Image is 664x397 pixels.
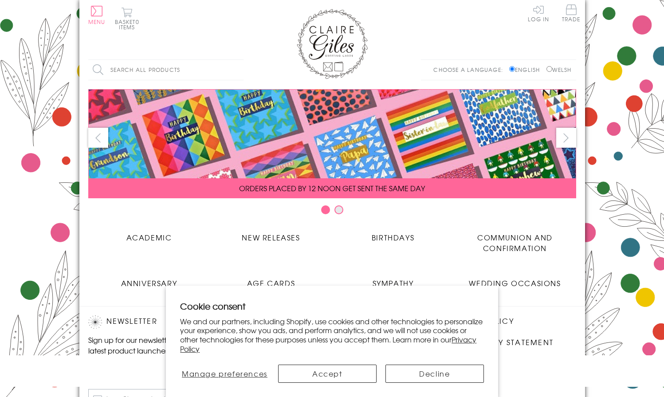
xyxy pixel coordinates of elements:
button: Carousel Page 1 (Current Slide) [321,205,330,214]
button: Decline [385,365,484,383]
a: Privacy Policy [180,334,476,354]
span: 0 items [119,18,139,31]
label: English [509,66,544,74]
a: Academic [88,225,210,243]
span: Manage preferences [182,368,267,379]
span: Trade [562,4,581,22]
span: New Releases [242,232,300,243]
a: Communion and Confirmation [454,225,576,253]
img: Claire Giles Greetings Cards [297,9,368,79]
a: Trade [562,4,581,24]
button: Basket0 items [115,7,139,30]
span: Sympathy [373,278,414,288]
a: Accessibility Statement [443,337,554,349]
span: Age Cards [247,278,295,288]
button: Menu [88,6,106,24]
a: Birthdays [332,225,454,243]
a: Wedding Occasions [454,271,576,288]
div: Carousel Pagination [88,205,576,219]
p: We and our partners, including Shopify, use cookies and other technologies to personalize your ex... [180,317,484,354]
span: Birthdays [372,232,414,243]
a: Sympathy [332,271,454,288]
label: Welsh [546,66,572,74]
span: ORDERS PLACED BY 12 NOON GET SENT THE SAME DAY [239,183,425,193]
a: New Releases [210,225,332,243]
span: Academic [126,232,172,243]
span: Wedding Occasions [469,278,561,288]
h2: Newsletter [88,315,239,329]
span: Anniversary [121,278,177,288]
input: Search [235,60,244,80]
button: prev [88,128,108,148]
input: Search all products [88,60,244,80]
a: Log In [528,4,549,22]
input: English [509,66,515,72]
button: Manage preferences [180,365,269,383]
p: Choose a language: [433,66,507,74]
input: Welsh [546,66,552,72]
button: Carousel Page 2 [334,205,343,214]
a: Age Cards [210,271,332,288]
a: Anniversary [88,271,210,288]
button: next [556,128,576,148]
button: Accept [278,365,377,383]
h2: Cookie consent [180,300,484,312]
span: Menu [88,18,106,26]
span: Communion and Confirmation [477,232,553,253]
p: Sign up for our newsletter to receive the latest product launches, news and offers directly to yo... [88,334,239,366]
